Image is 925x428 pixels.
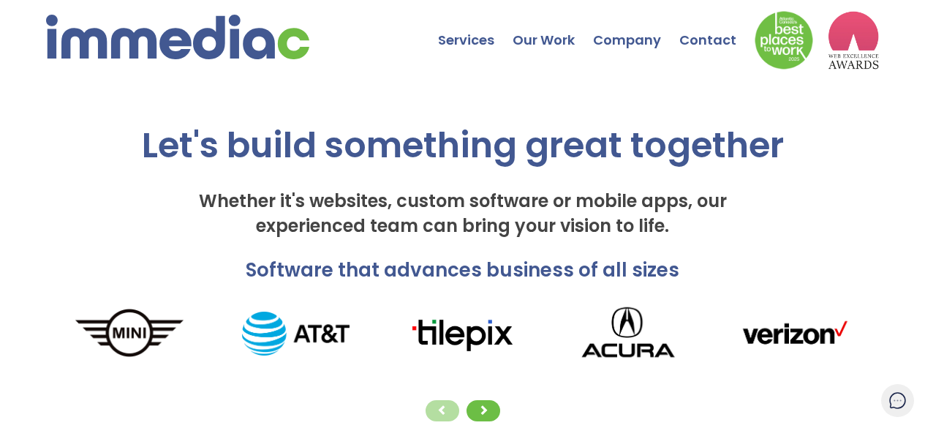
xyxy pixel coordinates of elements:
span: Whether it's websites, custom software or mobile apps, our experienced team can bring your vision... [199,189,727,238]
img: logo2_wea_nobg.webp [828,11,879,70]
a: Our Work [513,4,593,55]
a: Services [438,4,513,55]
a: Company [593,4,679,55]
img: MINI_logo.png [46,307,212,361]
a: Contact [679,4,755,55]
img: Down [755,11,813,70]
img: AT%26T_logo.png [213,312,379,356]
img: tilepixLogo.png [379,315,545,353]
img: verizonLogo.png [711,315,877,353]
img: immediac [46,15,309,59]
span: Let's build something great together [142,121,784,170]
span: Software that advances business of all sizes [246,257,679,283]
img: Acura_logo.png [545,298,711,369]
